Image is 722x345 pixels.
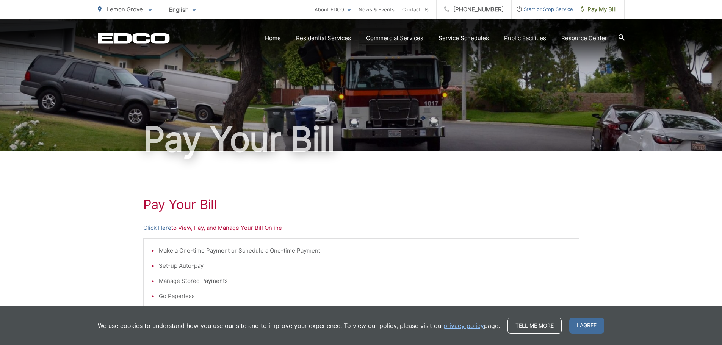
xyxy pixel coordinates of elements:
[159,246,571,255] li: Make a One-time Payment or Schedule a One-time Payment
[143,223,171,233] a: Click Here
[359,5,395,14] a: News & Events
[504,34,546,43] a: Public Facilities
[159,261,571,270] li: Set-up Auto-pay
[569,318,604,334] span: I agree
[265,34,281,43] a: Home
[159,276,571,286] li: Manage Stored Payments
[98,120,625,158] h1: Pay Your Bill
[143,197,579,212] h1: Pay Your Bill
[163,3,202,16] span: English
[143,223,579,233] p: to View, Pay, and Manage Your Bill Online
[443,321,484,330] a: privacy policy
[159,292,571,301] li: Go Paperless
[296,34,351,43] a: Residential Services
[561,34,607,43] a: Resource Center
[507,318,562,334] a: Tell me more
[315,5,351,14] a: About EDCO
[366,34,423,43] a: Commercial Services
[98,33,170,44] a: EDCD logo. Return to the homepage.
[581,5,617,14] span: Pay My Bill
[107,6,143,13] span: Lemon Grove
[439,34,489,43] a: Service Schedules
[402,5,429,14] a: Contact Us
[98,321,500,330] p: We use cookies to understand how you use our site and to improve your experience. To view our pol...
